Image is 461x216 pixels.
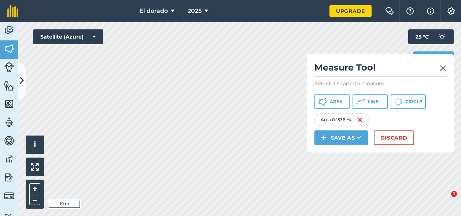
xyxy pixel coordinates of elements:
[416,29,429,44] span: 25 ° C
[34,140,36,149] span: i
[7,5,18,17] img: fieldmargin Logo
[188,7,202,15] span: 2025
[139,7,168,15] span: El dorado
[357,115,363,124] img: svg+xml;base64,PHN2ZyB4bWxucz0iaHR0cDovL3d3dy53My5vcmcvMjAwMC9zdmciIHdpZHRoPSIxNiIgaGVpZ2h0PSIyNC...
[33,29,103,44] button: Satellite (Azure)
[314,130,368,145] button: Save as
[314,62,446,77] h2: Measure Tool
[4,62,14,72] img: svg+xml;base64,PD94bWwgdmVyc2lvbj0iMS4wIiBlbmNvZGluZz0idXRmLTgiPz4KPCEtLSBHZW5lcmF0b3I6IEFkb2JlIE...
[368,99,379,105] span: Line
[405,99,422,105] span: Circle
[447,7,456,15] img: A cog icon
[385,7,394,15] img: Two speech bubbles overlapping with the left bubble in the forefront
[29,194,40,205] button: –
[374,130,414,145] button: Discard
[436,191,454,209] iframe: Intercom live chat
[314,94,350,109] button: Area
[4,43,14,54] img: svg+xml;base64,PHN2ZyB4bWxucz0iaHR0cDovL3d3dy53My5vcmcvMjAwMC9zdmciIHdpZHRoPSI1NiIgaGVpZ2h0PSI2MC...
[4,80,14,91] img: svg+xml;base64,PHN2ZyB4bWxucz0iaHR0cDovL3d3dy53My5vcmcvMjAwMC9zdmciIHdpZHRoPSI1NiIgaGVpZ2h0PSI2MC...
[4,172,14,183] img: svg+xml;base64,PD94bWwgdmVyc2lvbj0iMS4wIiBlbmNvZGluZz0idXRmLTgiPz4KPCEtLSBHZW5lcmF0b3I6IEFkb2JlIE...
[330,99,343,105] span: Area
[314,80,446,87] p: Select a shape to measure
[4,154,14,165] img: svg+xml;base64,PD94bWwgdmVyc2lvbj0iMS4wIiBlbmNvZGluZz0idXRmLTgiPz4KPCEtLSBHZW5lcmF0b3I6IEFkb2JlIE...
[26,136,44,154] button: i
[427,7,434,15] img: svg+xml;base64,PHN2ZyB4bWxucz0iaHR0cDovL3d3dy53My5vcmcvMjAwMC9zdmciIHdpZHRoPSIxNyIgaGVpZ2h0PSIxNy...
[4,117,14,128] img: svg+xml;base64,PD94bWwgdmVyc2lvbj0iMS4wIiBlbmNvZGluZz0idXRmLTgiPz4KPCEtLSBHZW5lcmF0b3I6IEFkb2JlIE...
[413,51,454,66] button: Print
[314,114,369,126] div: Area : 0.1536 Ha
[391,94,426,109] button: Circle
[29,183,40,194] button: +
[406,7,414,15] img: A question mark icon
[329,5,372,17] a: Upgrade
[4,191,14,201] img: svg+xml;base64,PD94bWwgdmVyc2lvbj0iMS4wIiBlbmNvZGluZz0idXRmLTgiPz4KPCEtLSBHZW5lcmF0b3I6IEFkb2JlIE...
[4,135,14,146] img: svg+xml;base64,PD94bWwgdmVyc2lvbj0iMS4wIiBlbmNvZGluZz0idXRmLTgiPz4KPCEtLSBHZW5lcmF0b3I6IEFkb2JlIE...
[4,25,14,36] img: svg+xml;base64,PD94bWwgdmVyc2lvbj0iMS4wIiBlbmNvZGluZz0idXRmLTgiPz4KPCEtLSBHZW5lcmF0b3I6IEFkb2JlIE...
[353,94,388,109] button: Line
[31,163,39,171] img: Four arrows, one pointing top left, one top right, one bottom right and the last bottom left
[4,98,14,109] img: svg+xml;base64,PHN2ZyB4bWxucz0iaHR0cDovL3d3dy53My5vcmcvMjAwMC9zdmciIHdpZHRoPSI1NiIgaGVpZ2h0PSI2MC...
[408,29,454,44] button: 25 °C
[440,64,446,73] img: svg+xml;base64,PHN2ZyB4bWxucz0iaHR0cDovL3d3dy53My5vcmcvMjAwMC9zdmciIHdpZHRoPSIyMiIgaGVpZ2h0PSIzMC...
[435,29,449,44] img: svg+xml;base64,PD94bWwgdmVyc2lvbj0iMS4wIiBlbmNvZGluZz0idXRmLTgiPz4KPCEtLSBHZW5lcmF0b3I6IEFkb2JlIE...
[321,133,326,142] img: svg+xml;base64,PHN2ZyB4bWxucz0iaHR0cDovL3d3dy53My5vcmcvMjAwMC9zdmciIHdpZHRoPSIxNCIgaGVpZ2h0PSIyNC...
[451,191,457,197] span: 1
